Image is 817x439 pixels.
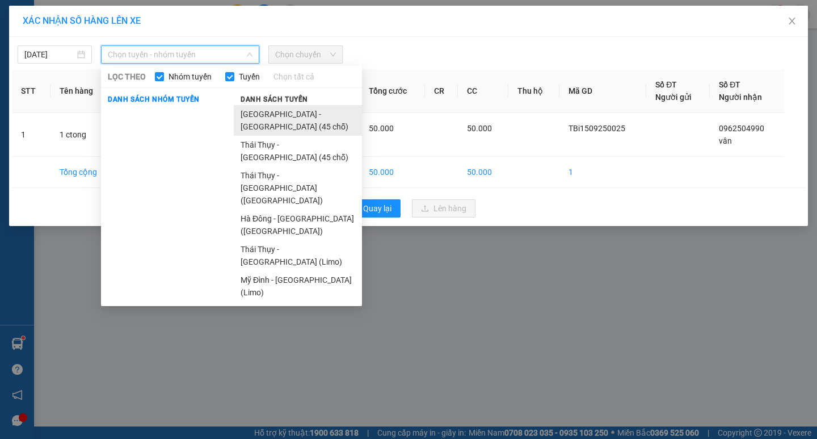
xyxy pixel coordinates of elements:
[719,93,762,102] span: Người nhận
[776,6,808,37] button: Close
[24,6,146,15] strong: CÔNG TY VẬN TẢI ĐỨC TRƯỞNG
[12,69,50,113] th: STT
[50,157,115,188] td: Tổng cộng
[35,77,107,86] span: vân -
[234,166,362,210] li: Thái Thụy - [GEOGRAPHIC_DATA] ([GEOGRAPHIC_DATA])
[719,124,764,133] span: 0962504990
[360,69,425,113] th: Tổng cước
[275,46,336,63] span: Chọn chuyến
[342,199,401,218] button: rollbackQuay lại
[425,69,458,113] th: CR
[12,113,50,157] td: 1
[458,69,508,113] th: CC
[655,80,677,89] span: Số ĐT
[50,69,115,113] th: Tên hàng
[363,202,391,215] span: Quay lại
[234,240,362,271] li: Thái Thụy - [GEOGRAPHIC_DATA] (Limo)
[467,124,492,133] span: 50.000
[273,70,314,83] a: Chọn tất cả
[508,69,559,113] th: Thu hộ
[234,70,264,83] span: Tuyến
[655,93,692,102] span: Người gửi
[33,29,36,39] span: -
[719,136,732,145] span: vân
[24,48,75,61] input: 15/09/2025
[50,113,115,157] td: 1 ctong
[719,80,740,89] span: Số ĐT
[33,41,139,71] span: VP [PERSON_NAME] -
[787,16,797,26] span: close
[369,124,394,133] span: 50.000
[246,51,253,58] span: down
[234,94,315,104] span: Danh sách tuyến
[412,199,475,218] button: uploadLên hàng
[234,271,362,302] li: Mỹ Đình - [GEOGRAPHIC_DATA] (Limo)
[568,124,625,133] span: TBi1509250025
[108,70,146,83] span: LỌC THEO
[559,157,647,188] td: 1
[33,41,139,71] span: 14 [PERSON_NAME], [PERSON_NAME]
[66,16,104,25] strong: HOTLINE :
[234,105,362,136] li: [GEOGRAPHIC_DATA] - [GEOGRAPHIC_DATA] (45 chỗ)
[458,157,508,188] td: 50.000
[559,69,647,113] th: Mã GD
[56,77,107,86] span: 0962504990
[101,94,207,104] span: Danh sách nhóm tuyến
[164,70,216,83] span: Nhóm tuyến
[360,157,425,188] td: 50.000
[108,46,252,63] span: Chọn tuyến - nhóm tuyến
[234,136,362,166] li: Thái Thụy - [GEOGRAPHIC_DATA] (45 chỗ)
[9,46,20,55] span: Gửi
[234,210,362,240] li: Hà Đông - [GEOGRAPHIC_DATA] ([GEOGRAPHIC_DATA])
[23,15,141,26] span: XÁC NHẬN SỐ HÀNG LÊN XE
